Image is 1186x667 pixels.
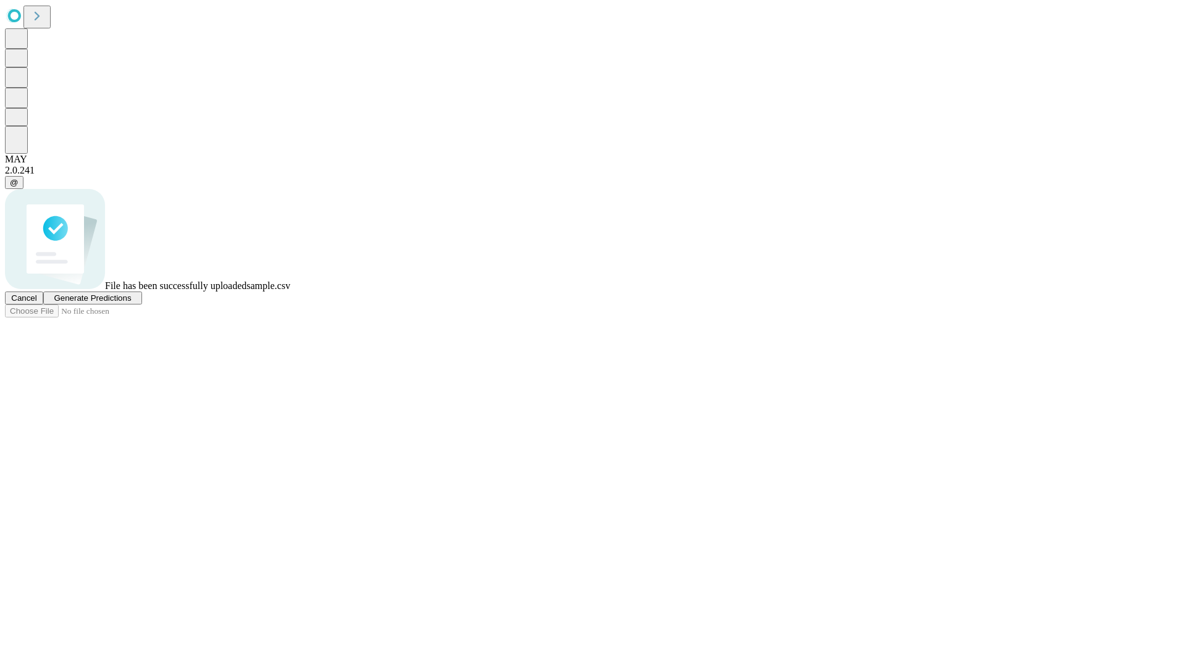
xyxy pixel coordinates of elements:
div: 2.0.241 [5,165,1181,176]
button: Cancel [5,292,43,304]
span: Cancel [11,293,37,303]
span: File has been successfully uploaded [105,280,246,291]
div: MAY [5,154,1181,165]
span: sample.csv [246,280,290,291]
button: Generate Predictions [43,292,142,304]
span: @ [10,178,19,187]
span: Generate Predictions [54,293,131,303]
button: @ [5,176,23,189]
